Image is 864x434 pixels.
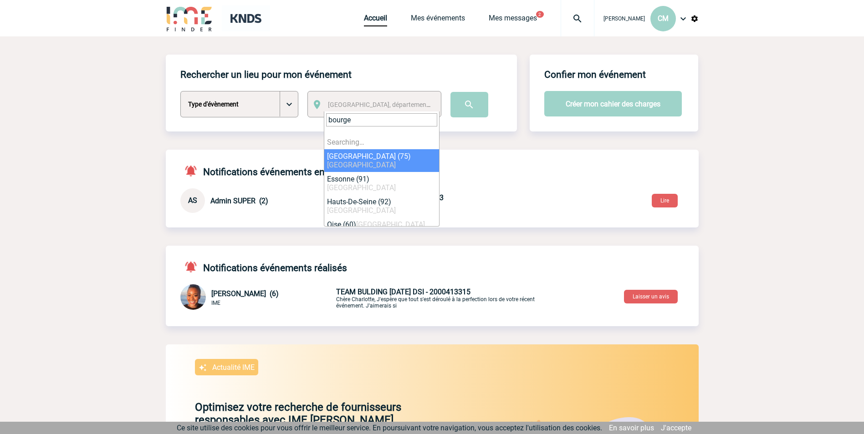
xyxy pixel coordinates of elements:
a: Mes événements [411,14,465,26]
span: AS [188,196,197,205]
h4: Rechercher un lieu pour mon événement [180,69,352,80]
button: 2 [536,11,544,18]
span: Ce site utilise des cookies pour vous offrir le meilleur service. En poursuivant votre navigation... [177,424,602,432]
span: [GEOGRAPHIC_DATA] [327,206,396,215]
div: Conversation privée : Client - Agence [180,284,699,312]
p: Chère Charlotte, J'espère que tout s'est déroulé à la perfection lors de votre récent événement. ... [336,288,550,309]
input: Submit [450,92,488,117]
a: Lire [644,196,685,204]
span: [GEOGRAPHIC_DATA] [327,161,396,169]
span: [PERSON_NAME] [603,15,645,22]
a: Accueil [364,14,387,26]
span: IME [211,300,220,306]
a: AS Admin SUPER (2) Séminaire DSI/ERP - 2000425463Votre Chef de projet est : [PERSON_NAME]. [180,196,549,204]
span: [GEOGRAPHIC_DATA] [327,183,396,192]
a: En savoir plus [609,424,654,432]
li: [GEOGRAPHIC_DATA] (75) [324,149,439,172]
button: Créer mon cahier des charges [544,91,682,116]
span: CM [658,14,669,23]
img: notifications-active-24-px-r.png [184,164,203,177]
a: Mes messages [489,14,537,26]
h4: Confier mon événement [544,69,646,80]
p: Votre Chef de projet est : [PERSON_NAME]. [335,193,549,208]
span: TEAM BULDING [DATE] DSI - 2000413315 [336,288,470,296]
img: notifications-active-24-px-r.png [184,260,203,273]
li: Hauts-De-Seine (92) [324,195,439,217]
img: 123865-0.jpg [180,284,206,310]
button: Lire [652,194,678,207]
h4: Notifications événements réalisés [180,260,347,273]
a: J'accepte [661,424,691,432]
button: Laisser un avis [624,290,678,303]
p: Actualité IME [212,363,255,372]
a: [PERSON_NAME] (6) IME TEAM BULDING [DATE] DSI - 2000413315Chère Charlotte, J'espère que tout s'es... [180,293,550,302]
li: Essonne (91) [324,172,439,195]
span: [PERSON_NAME] (6) [211,289,279,298]
li: Searching… [324,135,439,149]
p: Optimisez votre recherche de fournisseurs responsables avec IME [PERSON_NAME] [166,401,468,426]
li: Oise (60) [324,217,439,232]
span: [GEOGRAPHIC_DATA] [356,220,425,229]
h4: Notifications événements en cours [180,164,351,177]
div: Conversation privée : Client - Agence [180,188,333,213]
img: IME-Finder [166,5,213,31]
span: [GEOGRAPHIC_DATA], département, région... [328,101,455,108]
span: Admin SUPER (2) [210,197,268,205]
